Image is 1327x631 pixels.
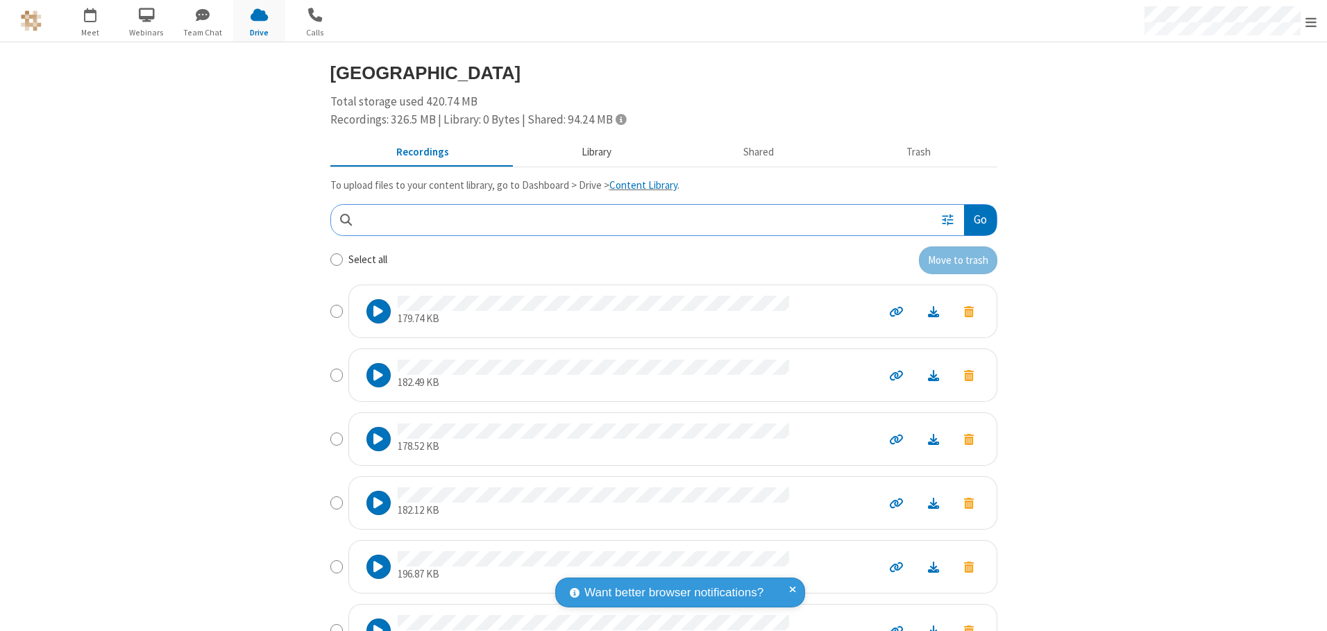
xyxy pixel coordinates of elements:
[348,252,387,268] label: Select all
[398,503,789,519] p: 182.12 KB
[289,26,341,39] span: Calls
[915,431,952,447] a: Download file
[952,494,986,512] button: Move to trash
[584,584,763,602] span: Want better browser notifications?
[915,559,952,575] a: Download file
[609,178,677,192] a: Content Library
[616,113,626,125] span: Totals displayed include files that have been moved to the trash.
[964,205,996,236] button: Go
[330,140,516,166] button: Recorded meetings
[952,430,986,448] button: Move to trash
[330,111,997,129] div: Recordings: 326.5 MB | Library: 0 Bytes | Shared: 94.24 MB
[65,26,117,39] span: Meet
[952,557,986,576] button: Move to trash
[330,93,997,128] div: Total storage used 420.74 MB
[515,140,677,166] button: Content library
[677,140,840,166] button: Shared during meetings
[21,10,42,31] img: QA Selenium DO NOT DELETE OR CHANGE
[398,566,789,582] p: 196.87 KB
[177,26,229,39] span: Team Chat
[398,375,789,391] p: 182.49 KB
[952,302,986,321] button: Move to trash
[398,439,789,455] p: 178.52 KB
[398,311,789,327] p: 179.74 KB
[915,367,952,383] a: Download file
[121,26,173,39] span: Webinars
[840,140,997,166] button: Trash
[330,63,997,83] h3: [GEOGRAPHIC_DATA]
[915,495,952,511] a: Download file
[233,26,285,39] span: Drive
[952,366,986,385] button: Move to trash
[915,303,952,319] a: Download file
[919,246,997,274] button: Move to trash
[330,178,997,194] p: To upload files to your content library, go to Dashboard > Drive > .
